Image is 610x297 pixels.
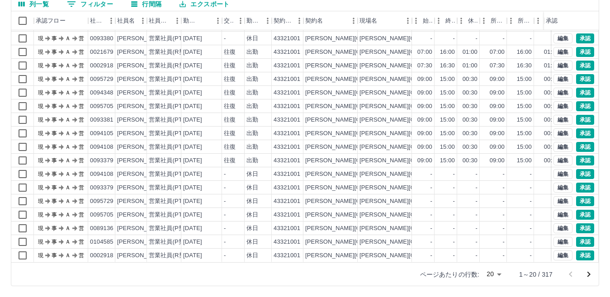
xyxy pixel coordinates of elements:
div: [PERSON_NAME] [117,61,166,70]
div: 勤務日 [181,11,222,30]
text: 事 [52,117,57,123]
div: 09:00 [417,89,432,97]
button: 承認 [576,196,594,206]
button: 編集 [553,169,572,179]
div: 社員名 [115,11,147,30]
div: 01:00 [544,61,559,70]
text: Ａ [65,130,71,137]
div: 43321001 [274,116,300,124]
div: 43321001 [274,34,300,43]
div: [PERSON_NAME] [117,116,166,124]
text: 現 [38,130,43,137]
text: Ａ [65,171,71,177]
div: 01:00 [544,48,559,57]
div: [PERSON_NAME][GEOGRAPHIC_DATA] [305,116,417,124]
div: 43321001 [274,170,300,179]
text: Ａ [65,90,71,96]
div: 現場名 [358,11,412,30]
div: 営業社員(PT契約) [149,156,196,165]
div: [PERSON_NAME][GEOGRAPHIC_DATA] [305,75,417,84]
button: メニュー [104,14,118,28]
button: 編集 [553,223,572,233]
div: - [430,170,432,179]
div: 00:30 [463,143,478,151]
button: メニュー [261,14,274,28]
button: メニュー [401,14,415,28]
div: [DATE] [183,116,202,124]
div: 15:00 [440,116,455,124]
div: - [530,170,532,179]
div: 09:00 [417,129,432,138]
text: 事 [52,103,57,109]
div: [PERSON_NAME][GEOGRAPHIC_DATA]立宮前平小学校 [359,156,513,165]
div: 43321001 [274,156,300,165]
text: 営 [79,49,84,55]
div: 09:00 [417,143,432,151]
div: [PERSON_NAME][GEOGRAPHIC_DATA]立宮前平小学校 [359,34,513,43]
text: 営 [79,117,84,123]
div: [PERSON_NAME][GEOGRAPHIC_DATA] [305,89,417,97]
div: 所定終業 [507,11,534,30]
button: 承認 [576,115,594,125]
div: 承認 [544,11,591,30]
button: 編集 [553,61,572,71]
div: [DATE] [183,48,202,57]
button: 編集 [553,210,572,220]
div: 43321001 [274,102,300,111]
div: [PERSON_NAME][GEOGRAPHIC_DATA] [305,170,417,179]
div: 出勤 [246,129,258,138]
div: 00:30 [463,156,478,165]
div: 00:30 [463,89,478,97]
text: 現 [38,117,43,123]
div: 01:00 [463,48,478,57]
div: [PERSON_NAME][GEOGRAPHIC_DATA]立宮前平小学校 [359,129,513,138]
div: 営業社員(PT契約) [149,116,196,124]
div: 15:00 [517,143,532,151]
div: 00:30 [463,75,478,84]
text: 事 [52,49,57,55]
div: [PERSON_NAME][GEOGRAPHIC_DATA] [305,129,417,138]
div: 0095705 [90,102,113,111]
button: 編集 [553,156,572,165]
div: 承認 [546,11,558,30]
text: 現 [38,144,43,150]
text: Ａ [65,76,71,82]
div: 00:30 [544,156,559,165]
div: [DATE] [183,34,202,43]
text: 営 [79,171,84,177]
div: - [224,34,226,43]
div: 00:30 [463,116,478,124]
div: 09:00 [417,156,432,165]
div: 休憩 [468,11,478,30]
text: 事 [52,35,57,42]
text: 現 [38,62,43,69]
div: [DATE] [183,129,202,138]
div: [PERSON_NAME][GEOGRAPHIC_DATA]立宮前平小学校 [359,48,513,57]
div: 社員区分 [147,11,181,30]
div: [DATE] [183,89,202,97]
div: - [453,170,455,179]
div: 15:00 [517,116,532,124]
div: [PERSON_NAME][GEOGRAPHIC_DATA] [305,61,417,70]
div: [DATE] [183,184,202,192]
div: 09:00 [417,116,432,124]
text: 事 [52,157,57,164]
button: 編集 [553,142,572,152]
div: 往復 [224,75,236,84]
div: [PERSON_NAME][GEOGRAPHIC_DATA]立宮前平小学校 [359,143,513,151]
text: 現 [38,157,43,164]
div: 出勤 [246,75,258,84]
button: 編集 [553,33,572,43]
div: 16:00 [517,48,532,57]
button: 編集 [553,250,572,260]
div: 07:30 [417,61,432,70]
div: 往復 [224,48,236,57]
div: 00:30 [544,129,559,138]
div: 09:00 [417,102,432,111]
div: 0002918 [90,61,113,70]
div: 0093381 [90,116,113,124]
div: 0094108 [90,143,113,151]
div: 20 [483,268,505,281]
div: [DATE] [183,170,202,179]
div: [DATE] [183,102,202,111]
